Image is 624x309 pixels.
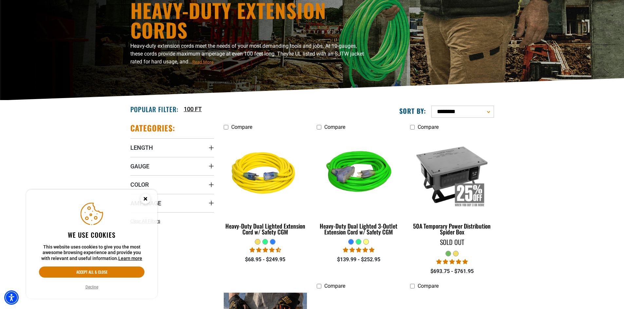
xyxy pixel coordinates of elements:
h1: Heavy-Duty Extension Cords [130,0,369,40]
span: Compare [418,283,439,289]
span: 5.00 stars [436,259,468,265]
span: Compare [418,124,439,130]
h2: We use cookies [39,231,144,239]
label: Sort by: [399,107,426,115]
summary: Gauge [130,157,214,175]
div: Heavy-Duty Dual Lighted Extension Cord w/ Safety CGM [224,223,307,235]
span: Gauge [130,163,149,170]
img: neon green [317,137,400,212]
a: 100 FT [184,105,202,113]
summary: Amperage [130,194,214,212]
a: This website uses cookies to give you the most awesome browsing experience and provide you with r... [118,256,142,261]
img: yellow [224,137,307,212]
h2: Popular Filter: [130,105,179,113]
span: 4.64 stars [250,247,281,253]
a: 50A Temporary Power Distribution Spider Box 50A Temporary Power Distribution Spider Box [410,133,494,239]
div: Accessibility Menu [4,290,19,305]
span: Compare [324,124,345,130]
span: Heavy-duty extension cords meet the needs of your most demanding tools and jobs. At 10 gauges, th... [130,43,364,65]
div: $68.95 - $249.95 [224,256,307,264]
button: Accept all & close [39,266,144,278]
button: Decline [84,284,100,290]
span: Color [130,181,149,188]
span: Length [130,144,153,151]
summary: Length [130,138,214,157]
div: Sold Out [410,239,494,245]
img: 50A Temporary Power Distribution Spider Box [411,137,493,212]
div: Heavy-Duty Dual Lighted 3-Outlet Extension Cord w/ Safety CGM [317,223,400,235]
p: This website uses cookies to give you the most awesome browsing experience and provide you with r... [39,244,144,262]
span: Compare [324,283,345,289]
div: 50A Temporary Power Distribution Spider Box [410,223,494,235]
span: 4.92 stars [343,247,374,253]
aside: Cookie Consent [26,190,157,299]
span: Read More [192,60,214,64]
div: $693.75 - $761.95 [410,267,494,275]
span: Compare [231,124,252,130]
summary: Color [130,175,214,194]
a: yellow Heavy-Duty Dual Lighted Extension Cord w/ Safety CGM [224,133,307,239]
h2: Categories: [130,123,176,133]
div: $139.99 - $252.95 [317,256,400,264]
a: neon green Heavy-Duty Dual Lighted 3-Outlet Extension Cord w/ Safety CGM [317,133,400,239]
